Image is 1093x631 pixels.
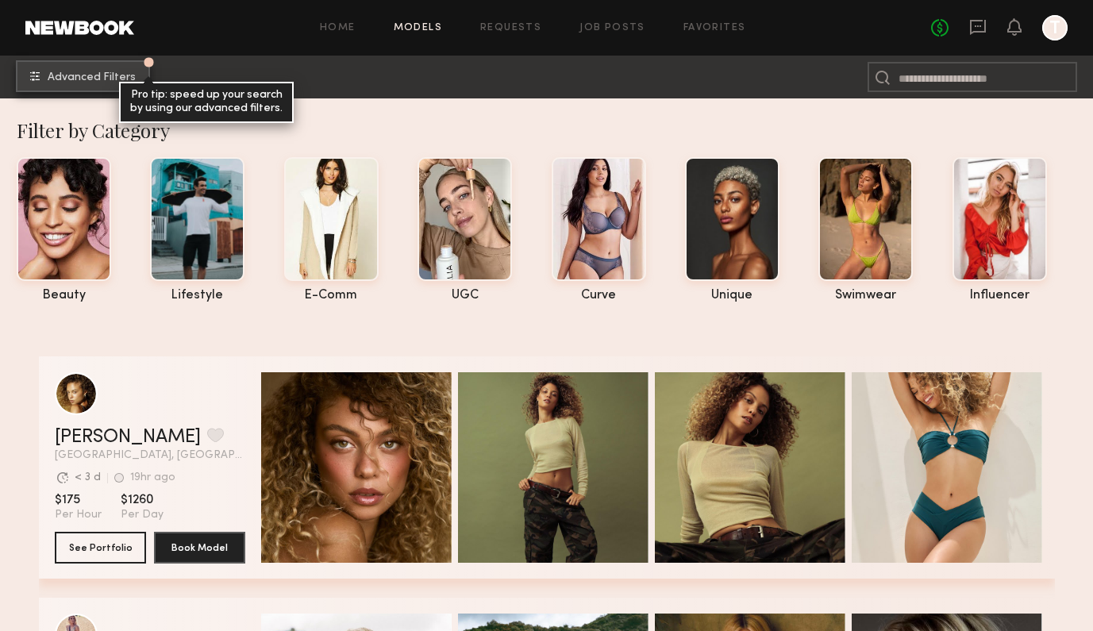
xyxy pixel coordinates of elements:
[154,532,245,564] button: Book Model
[552,289,646,302] div: curve
[1042,15,1068,40] a: T
[75,472,101,483] div: < 3 d
[55,532,146,564] button: See Portfolio
[121,508,164,522] span: Per Day
[55,450,245,461] span: [GEOGRAPHIC_DATA], [GEOGRAPHIC_DATA]
[119,82,294,123] div: Pro tip: speed up your search by using our advanced filters.
[579,23,645,33] a: Job Posts
[150,289,244,302] div: lifestyle
[320,23,356,33] a: Home
[55,508,102,522] span: Per Hour
[480,23,541,33] a: Requests
[121,492,164,508] span: $1260
[818,289,913,302] div: swimwear
[284,289,379,302] div: e-comm
[17,117,1092,143] div: Filter by Category
[17,289,111,302] div: beauty
[48,72,136,83] span: Advanced Filters
[953,289,1047,302] div: influencer
[55,428,201,447] a: [PERSON_NAME]
[16,60,150,92] button: Advanced Filters
[685,289,779,302] div: unique
[683,23,746,33] a: Favorites
[55,492,102,508] span: $175
[418,289,512,302] div: UGC
[130,472,175,483] div: 19hr ago
[394,23,442,33] a: Models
